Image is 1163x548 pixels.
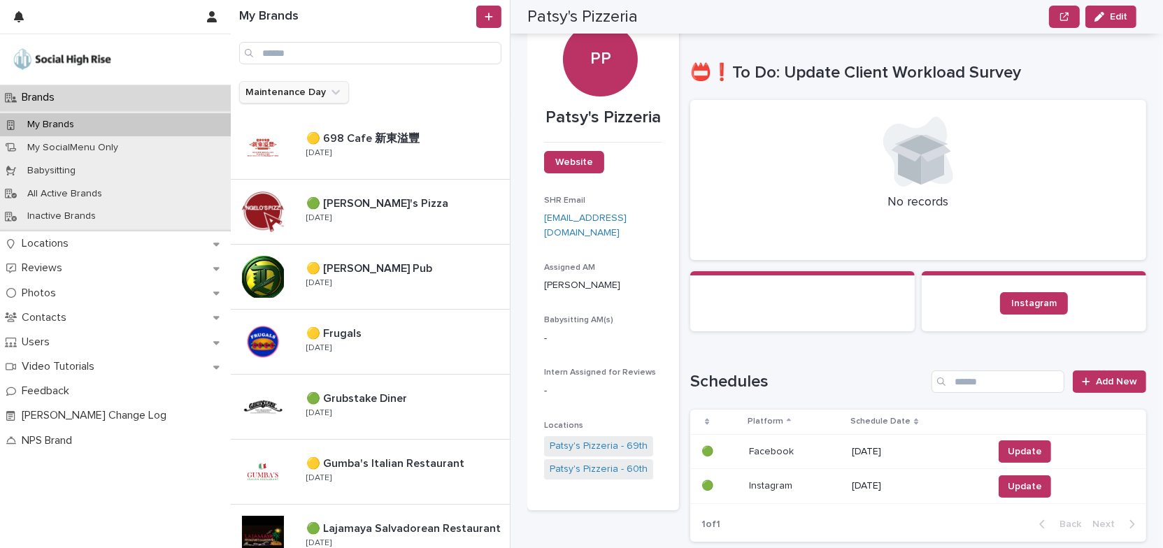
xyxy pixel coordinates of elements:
span: Instagram [1011,298,1057,308]
p: 🟢 [701,477,716,492]
p: Instagram [749,477,795,492]
p: Video Tutorials [16,360,106,373]
button: Next [1087,518,1146,531]
p: 🟡 698 Cafe 新東溢豐 [306,129,422,145]
p: [DATE] [306,473,331,483]
p: [DATE] [306,408,331,418]
a: Patsy's Pizzeria - 60th [550,462,648,477]
p: - [544,384,662,398]
p: No records [707,195,1129,210]
p: 🟡 Gumba's Italian Restaurant [306,454,467,470]
h1: My Brands [239,9,473,24]
span: Locations [544,421,583,430]
p: [DATE] [306,538,331,548]
p: [DATE] [306,148,331,158]
a: [EMAIL_ADDRESS][DOMAIN_NAME] [544,213,627,238]
a: 🟡 Frugals🟡 Frugals [DATE] [231,310,510,375]
a: 🟢 [PERSON_NAME]'s Pizza🟢 [PERSON_NAME]'s Pizza [DATE] [231,180,510,245]
p: Inactive Brands [16,210,107,222]
span: Next [1092,519,1123,529]
p: All Active Brands [16,188,113,200]
a: Add New [1073,370,1146,393]
span: Update [1008,480,1042,493]
a: Instagram [1000,292,1068,315]
p: 🟢 Grubstake Diner [306,389,410,405]
h1: 📛❗To Do: Update Client Workload Survey [690,63,1146,83]
p: 🟢 [PERSON_NAME]'s Pizza [306,194,451,210]
p: Locations [16,237,80,250]
a: Website [544,151,604,173]
span: Babysitting AM(s) [544,316,613,324]
p: My SocialMenu Only [16,142,129,154]
span: Update [1008,445,1042,459]
p: 🟡 [PERSON_NAME] Pub [306,259,435,275]
a: Patsy's Pizzeria - 69th [550,439,648,454]
h1: Schedules [690,372,926,392]
p: 🟢 [701,443,716,458]
p: Photos [16,287,67,300]
span: Add New [1096,377,1137,387]
span: Website [555,157,593,167]
p: [DATE] [306,213,331,223]
p: 1 of 1 [690,507,732,542]
tr: 🟢🟢 FacebookFacebook [DATE]Update [690,434,1146,469]
p: Contacts [16,311,78,324]
button: Update [999,440,1051,463]
h2: Patsy's Pizzeria [527,7,638,27]
button: Back [1028,518,1087,531]
span: Intern Assigned for Reviews [544,368,656,377]
input: Search [932,370,1064,393]
p: [DATE] [306,343,331,353]
p: Facebook [749,443,797,458]
input: Search [239,42,501,64]
p: Brands [16,91,66,104]
span: SHR Email [544,196,585,205]
p: [DATE] [852,480,982,492]
span: Back [1051,519,1081,529]
img: o5DnuTxEQV6sW9jFYBBf [11,45,113,73]
p: Users [16,336,61,349]
p: [PERSON_NAME] [544,278,662,293]
p: [DATE] [306,278,331,288]
p: 🟡 Frugals [306,324,364,340]
p: Patsy's Pizzeria [544,108,662,128]
p: Platform [748,414,783,429]
p: Feedback [16,384,80,398]
p: [PERSON_NAME] Change Log [16,409,178,422]
p: My Brands [16,119,85,131]
a: 🟡 Gumba's Italian Restaurant🟡 Gumba's Italian Restaurant [DATE] [231,440,510,505]
p: Reviews [16,261,73,275]
button: Maintenance Day [239,81,349,103]
a: 🟡 698 Cafe 新東溢豐🟡 698 Cafe 新東溢豐 [DATE] [231,115,510,180]
button: Edit [1085,6,1136,28]
tr: 🟢🟢 InstagramInstagram [DATE]Update [690,469,1146,504]
a: 🟢 Grubstake Diner🟢 Grubstake Diner [DATE] [231,375,510,440]
span: Assigned AM [544,264,595,272]
p: - [544,331,662,346]
span: Edit [1110,12,1127,22]
p: Schedule Date [850,414,911,429]
p: NPS Brand [16,434,83,447]
p: Babysitting [16,165,87,177]
a: 🟡 [PERSON_NAME] Pub🟡 [PERSON_NAME] Pub [DATE] [231,245,510,310]
p: 🟢 Lajamaya Salvadorean Restaurant [306,519,504,535]
p: [DATE] [852,446,982,458]
button: Update [999,475,1051,498]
